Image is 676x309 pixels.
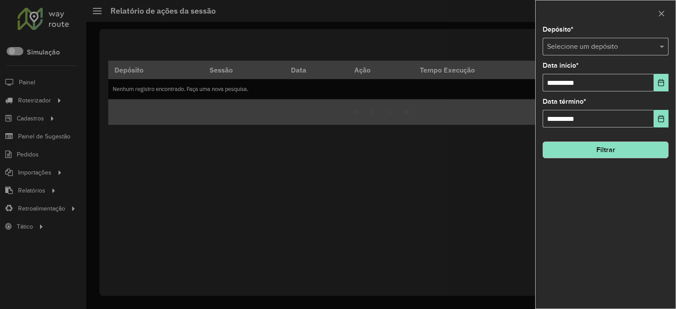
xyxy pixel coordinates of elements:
label: Data início [543,60,579,71]
label: Data término [543,96,586,107]
label: Depósito [543,24,573,35]
button: Choose Date [654,74,669,91]
button: Choose Date [654,110,669,127]
button: Filtrar [543,142,669,158]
